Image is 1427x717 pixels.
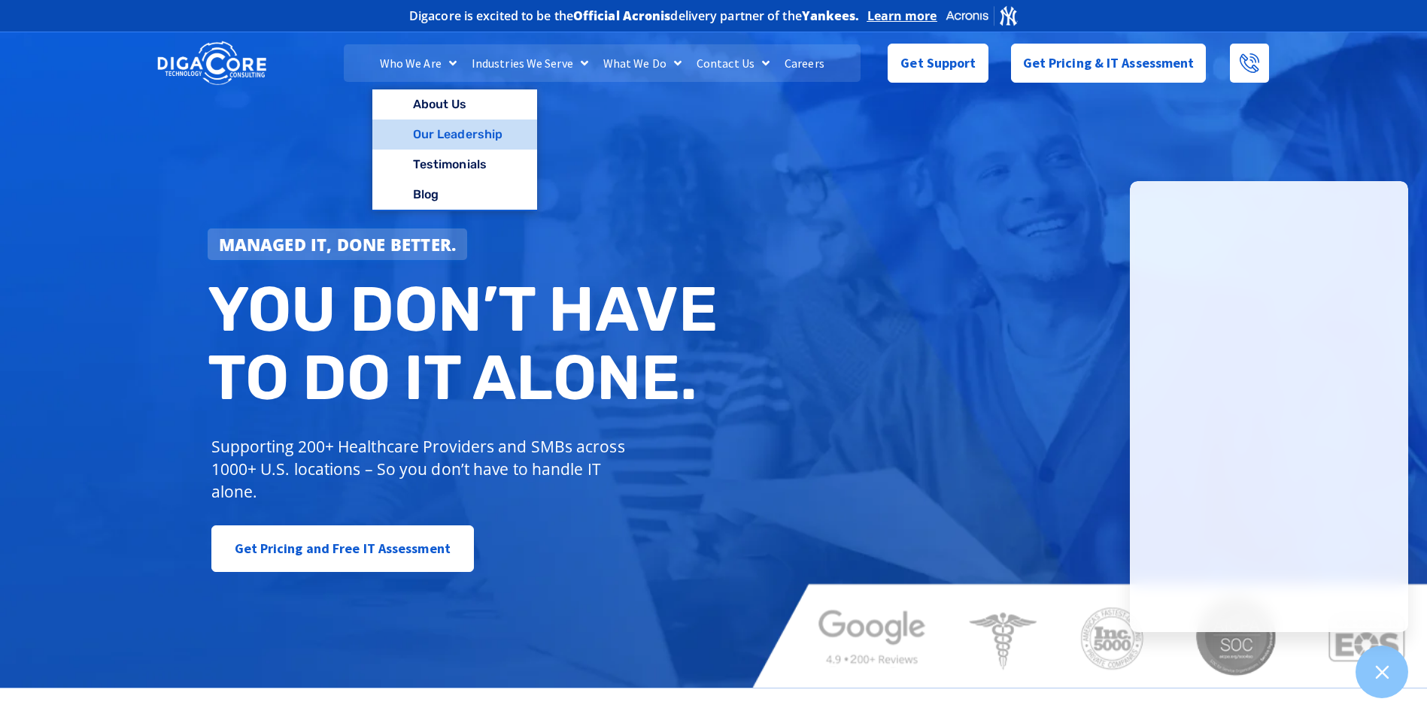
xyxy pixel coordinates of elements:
a: Get Pricing and Free IT Assessment [211,525,474,572]
a: Who We Are [372,44,464,82]
p: Supporting 200+ Healthcare Providers and SMBs across 1000+ U.S. locations – So you don’t have to ... [211,435,632,503]
nav: Menu [344,44,860,82]
a: Contact Us [689,44,777,82]
a: Testimonials [372,150,537,180]
a: Get Support [888,44,988,83]
span: Get Pricing and Free IT Assessment [235,534,451,564]
a: Careers [777,44,832,82]
ul: Who We Are [372,89,537,211]
a: Blog [372,180,537,210]
a: Get Pricing & IT Assessment [1011,44,1207,83]
span: Get Support [900,48,976,78]
img: DigaCore Technology Consulting [157,40,266,87]
a: Industries We Serve [464,44,596,82]
a: About Us [372,89,537,120]
b: Yankees. [802,8,860,24]
strong: Managed IT, done better. [219,233,457,256]
h2: Digacore is excited to be the delivery partner of the [409,10,860,22]
a: Our Leadership [372,120,537,150]
a: Managed IT, done better. [208,228,468,260]
b: Official Acronis [573,8,671,24]
a: What We Do [596,44,689,82]
span: Get Pricing & IT Assessment [1023,48,1195,78]
img: Acronis [945,5,1019,26]
a: Learn more [867,8,937,23]
h2: You don’t have to do IT alone. [208,275,725,413]
iframe: Chatgenie Messenger [1130,181,1408,632]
